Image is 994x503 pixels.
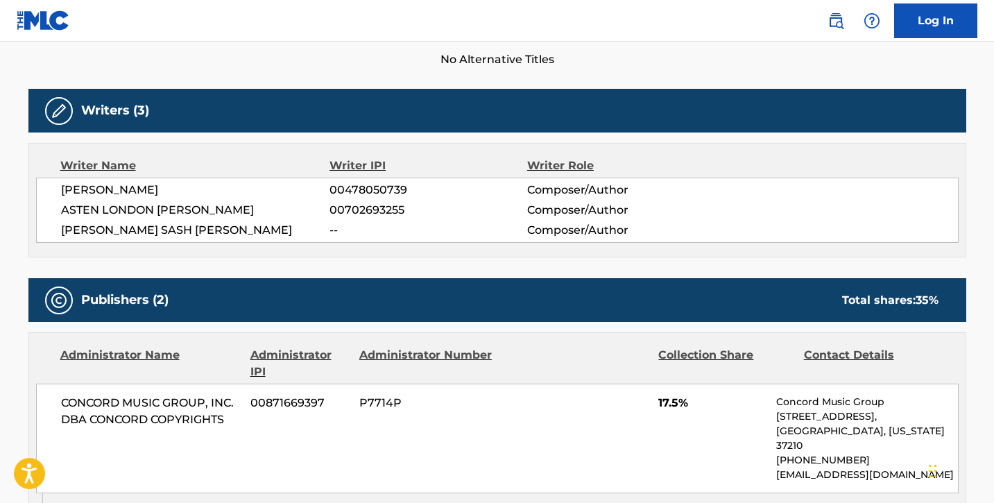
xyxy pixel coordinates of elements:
img: help [864,12,880,29]
span: Composer/Author [527,182,707,198]
div: Administrator Number [359,347,494,380]
div: Writer IPI [329,157,527,174]
a: Public Search [822,7,850,35]
div: Drag [929,450,937,492]
img: search [828,12,844,29]
span: ASTEN LONDON [PERSON_NAME] [61,202,330,219]
img: Writers [51,103,67,119]
div: Collection Share [658,347,793,380]
span: No Alternative Titles [28,51,966,68]
div: Writer Name [60,157,330,174]
a: Log In [894,3,977,38]
span: 00871669397 [250,395,349,411]
span: 35 % [916,293,939,307]
p: Concord Music Group [776,395,957,409]
span: 17.5% [658,395,766,411]
span: Composer/Author [527,222,707,239]
div: Total shares: [842,292,939,309]
img: Publishers [51,292,67,309]
iframe: Chat Widget [925,436,994,503]
div: Writer Role [527,157,707,174]
span: Composer/Author [527,202,707,219]
h5: Writers (3) [81,103,149,119]
span: -- [329,222,526,239]
p: [GEOGRAPHIC_DATA], [US_STATE] 37210 [776,424,957,453]
div: Contact Details [804,347,939,380]
div: Administrator IPI [250,347,349,380]
span: [PERSON_NAME] SASH [PERSON_NAME] [61,222,330,239]
span: [PERSON_NAME] [61,182,330,198]
span: 00478050739 [329,182,526,198]
span: P7714P [359,395,494,411]
p: [STREET_ADDRESS], [776,409,957,424]
div: Help [858,7,886,35]
p: [EMAIL_ADDRESS][DOMAIN_NAME] [776,468,957,482]
h5: Publishers (2) [81,292,169,308]
p: [PHONE_NUMBER] [776,453,957,468]
div: Administrator Name [60,347,240,380]
span: 00702693255 [329,202,526,219]
span: CONCORD MUSIC GROUP, INC. DBA CONCORD COPYRIGHTS [61,395,241,428]
img: MLC Logo [17,10,70,31]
